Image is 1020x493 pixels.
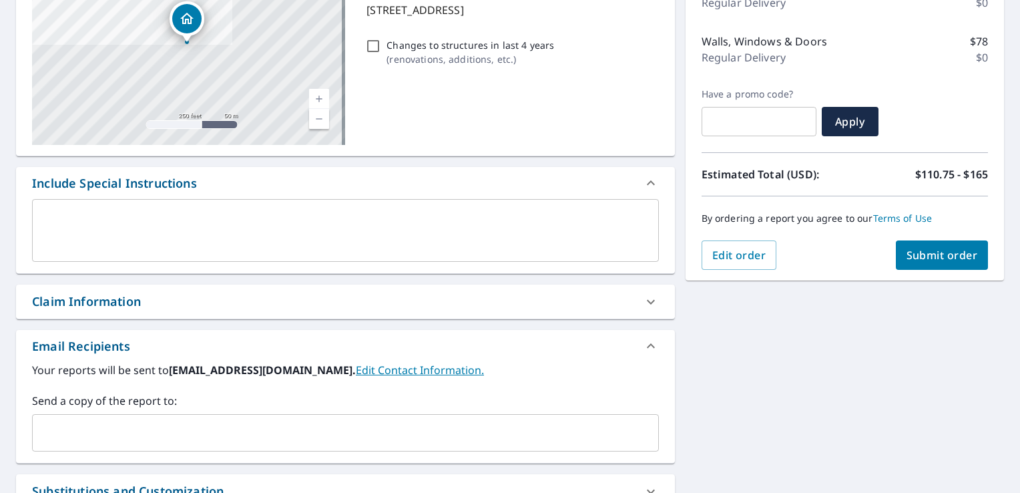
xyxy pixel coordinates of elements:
p: Changes to structures in last 4 years [387,38,554,52]
div: Include Special Instructions [16,167,675,199]
p: ( renovations, additions, etc. ) [387,52,554,66]
button: Apply [822,107,878,136]
label: Have a promo code? [702,88,816,100]
div: Include Special Instructions [32,174,197,192]
span: Edit order [712,248,766,263]
button: Submit order [896,240,989,270]
a: Current Level 17, Zoom In [309,89,329,109]
label: Send a copy of the report to: [32,393,659,409]
p: Regular Delivery [702,49,786,65]
div: Claim Information [32,293,141,311]
b: [EMAIL_ADDRESS][DOMAIN_NAME]. [169,363,356,377]
button: Edit order [702,240,777,270]
a: Terms of Use [873,212,933,224]
p: [STREET_ADDRESS] [366,2,653,18]
p: $78 [970,33,988,49]
a: EditContactInfo [356,363,484,377]
p: Walls, Windows & Doors [702,33,827,49]
div: Email Recipients [16,330,675,362]
p: $0 [976,49,988,65]
span: Submit order [907,248,978,263]
span: Apply [832,114,868,129]
a: Current Level 17, Zoom Out [309,109,329,129]
label: Your reports will be sent to [32,362,659,378]
p: $110.75 - $165 [915,166,988,182]
div: Dropped pin, building 1, Residential property, 4553 W Pine Blvd Saint Louis, MO 63108 [170,1,204,43]
div: Claim Information [16,285,675,319]
p: By ordering a report you agree to our [702,212,988,224]
div: Email Recipients [32,337,130,355]
p: Estimated Total (USD): [702,166,845,182]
